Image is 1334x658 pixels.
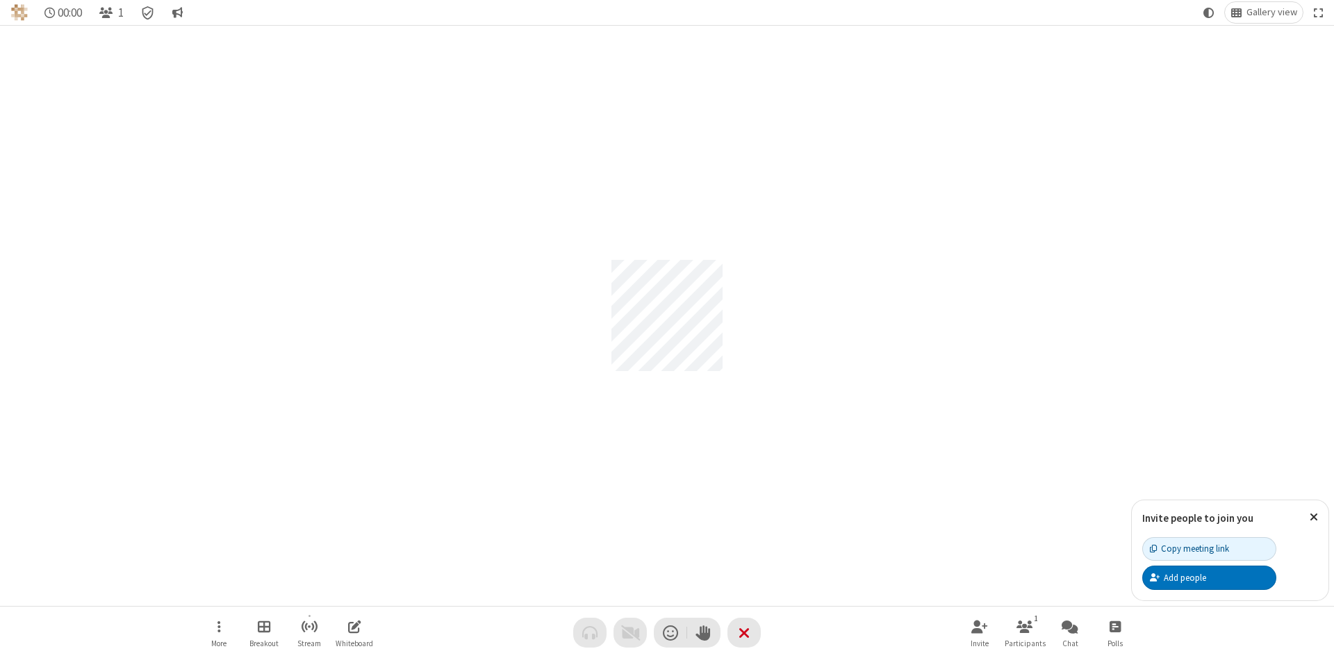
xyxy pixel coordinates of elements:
[573,618,607,648] button: Audio problem - check your Internet connection or call by phone
[1299,500,1328,534] button: Close popover
[39,2,88,23] div: Timer
[211,639,227,648] span: More
[687,618,720,648] button: Raise hand
[198,613,240,652] button: Open menu
[614,618,647,648] button: Video
[1062,639,1078,648] span: Chat
[118,6,124,19] span: 1
[1246,7,1297,18] span: Gallery view
[1030,612,1042,625] div: 1
[971,639,989,648] span: Invite
[249,639,279,648] span: Breakout
[1094,613,1136,652] button: Open poll
[1225,2,1303,23] button: Change layout
[1049,613,1091,652] button: Open chat
[727,618,761,648] button: End or leave meeting
[297,639,321,648] span: Stream
[1142,566,1276,589] button: Add people
[58,6,82,19] span: 00:00
[654,618,687,648] button: Send a reaction
[1150,542,1229,555] div: Copy meeting link
[1004,613,1046,652] button: Open participant list
[336,639,373,648] span: Whiteboard
[1142,537,1276,561] button: Copy meeting link
[135,2,161,23] div: Meeting details Encryption enabled
[959,613,1000,652] button: Invite participants (Alt+I)
[1308,2,1329,23] button: Fullscreen
[1142,511,1253,525] label: Invite people to join you
[93,2,129,23] button: Open participant list
[1107,639,1123,648] span: Polls
[288,613,330,652] button: Start streaming
[1198,2,1220,23] button: Using system theme
[243,613,285,652] button: Manage Breakout Rooms
[1005,639,1046,648] span: Participants
[11,4,28,21] img: QA Selenium DO NOT DELETE OR CHANGE
[166,2,188,23] button: Conversation
[333,613,375,652] button: Open shared whiteboard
